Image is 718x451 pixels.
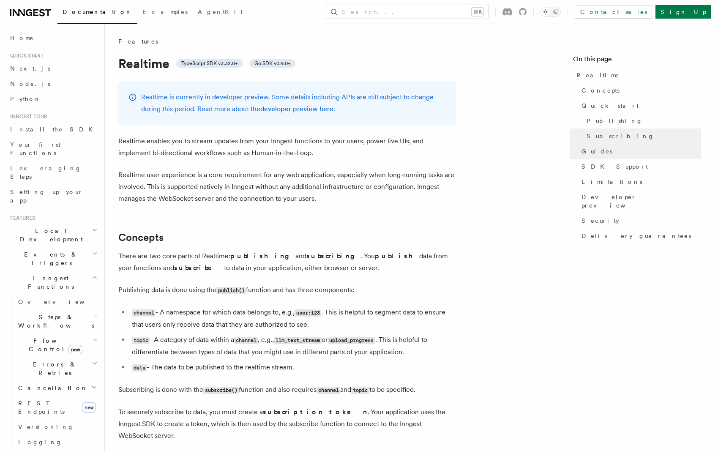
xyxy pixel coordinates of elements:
a: Node.js [7,76,99,91]
span: Install the SDK [10,126,98,133]
span: Next.js [10,65,50,72]
p: Subscribing is done with the function and also requires and to be specified. [118,384,456,396]
span: Events & Triggers [7,250,92,267]
code: data [132,364,147,372]
a: Developer preview [578,189,701,213]
span: Logging [18,439,62,446]
span: Overview [18,298,105,305]
a: Guides [578,144,701,159]
a: AgentKit [193,3,248,23]
span: Errors & Retries [15,360,92,377]
span: Examples [142,8,188,15]
span: Versioning [18,424,74,430]
code: channel [132,309,156,317]
a: Sign Up [655,5,711,19]
span: Guides [581,147,612,156]
span: AgentKit [198,8,243,15]
a: Logging [15,435,99,450]
button: Search...⌘K [326,5,489,19]
span: SDK Support [581,162,648,171]
span: Inngest Functions [7,274,91,291]
span: Steps & Workflows [15,313,94,330]
span: Quick start [581,101,639,110]
span: Inngest tour [7,113,47,120]
code: subscribe() [203,387,239,394]
code: upload_progress [328,337,375,344]
h4: On this page [573,54,701,68]
p: Realtime is currently in developer preview. Some details including APIs are still subject to chan... [141,91,446,115]
p: Realtime enables you to stream updates from your Inngest functions to your users, power live UIs,... [118,135,456,159]
span: Setting up your app [10,189,83,204]
a: SDK Support [578,159,701,174]
strong: publishing [230,252,295,260]
h1: Realtime [118,56,456,71]
p: There are two core parts of Realtime: and . You data from your functions and to data in your appl... [118,250,456,274]
li: - A namespace for which data belongs to, e.g., . This is helpful to segment data to ensure that u... [129,306,456,331]
button: Errors & Retries [15,357,99,380]
span: Publishing [587,117,643,125]
button: Flow Controlnew [15,333,99,357]
a: Versioning [15,419,99,435]
span: new [82,402,96,413]
span: Concepts [581,86,620,95]
p: To securely subscribe to data, you must create a . Your application uses the Inngest SDK to creat... [118,406,456,442]
a: Subscribing [583,128,701,144]
a: Your first Functions [7,137,99,161]
a: Setting up your app [7,184,99,208]
span: TypeScript SDK v3.32.0+ [181,60,238,67]
span: Features [118,37,158,46]
a: Security [578,213,701,228]
a: developer preview here [260,105,333,113]
a: Concepts [118,232,164,243]
span: Quick start [7,52,44,59]
li: - A category of data within a , e.g., or . This is helpful to differentiate between types of data... [129,334,456,358]
a: Python [7,91,99,107]
span: Node.js [10,80,50,87]
a: Overview [15,294,99,309]
strong: publish [375,252,419,260]
span: Realtime [576,71,620,79]
span: Security [581,216,619,225]
a: Realtime [573,68,701,83]
code: llm_text_stream [274,337,321,344]
span: Delivery guarantees [581,232,691,240]
a: Publishing [583,113,701,128]
span: Python [10,96,41,102]
span: Subscribing [587,132,654,140]
span: Developer preview [581,193,701,210]
span: Leveraging Steps [10,165,82,180]
button: Steps & Workflows [15,309,99,333]
code: channel [234,337,258,344]
code: topic [351,387,369,394]
span: Your first Functions [10,141,60,156]
button: Cancellation [15,380,99,396]
strong: subscription token [263,408,368,416]
span: Features [7,215,35,221]
button: Local Development [7,223,99,247]
button: Events & Triggers [7,247,99,271]
a: Limitations [578,174,701,189]
span: Home [10,34,34,42]
p: Publishing data is done using the function and has three components: [118,284,456,296]
a: Home [7,30,99,46]
a: Contact sales [575,5,652,19]
kbd: ⌘K [472,8,483,16]
span: Go SDK v0.9.0+ [254,60,290,67]
span: Cancellation [15,384,88,392]
span: Flow Control [15,336,93,353]
a: REST Endpointsnew [15,396,99,419]
strong: subscribing [306,252,361,260]
strong: subscribe [174,264,224,272]
a: Install the SDK [7,122,99,137]
code: user:123 [295,309,321,317]
code: channel [317,387,340,394]
button: Inngest Functions [7,271,99,294]
code: publish() [216,287,246,294]
a: Next.js [7,61,99,76]
button: Toggle dark mode [541,7,561,17]
span: Documentation [63,8,132,15]
span: Limitations [581,178,642,186]
span: REST Endpoints [18,400,65,415]
a: Documentation [57,3,137,24]
a: Examples [137,3,193,23]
